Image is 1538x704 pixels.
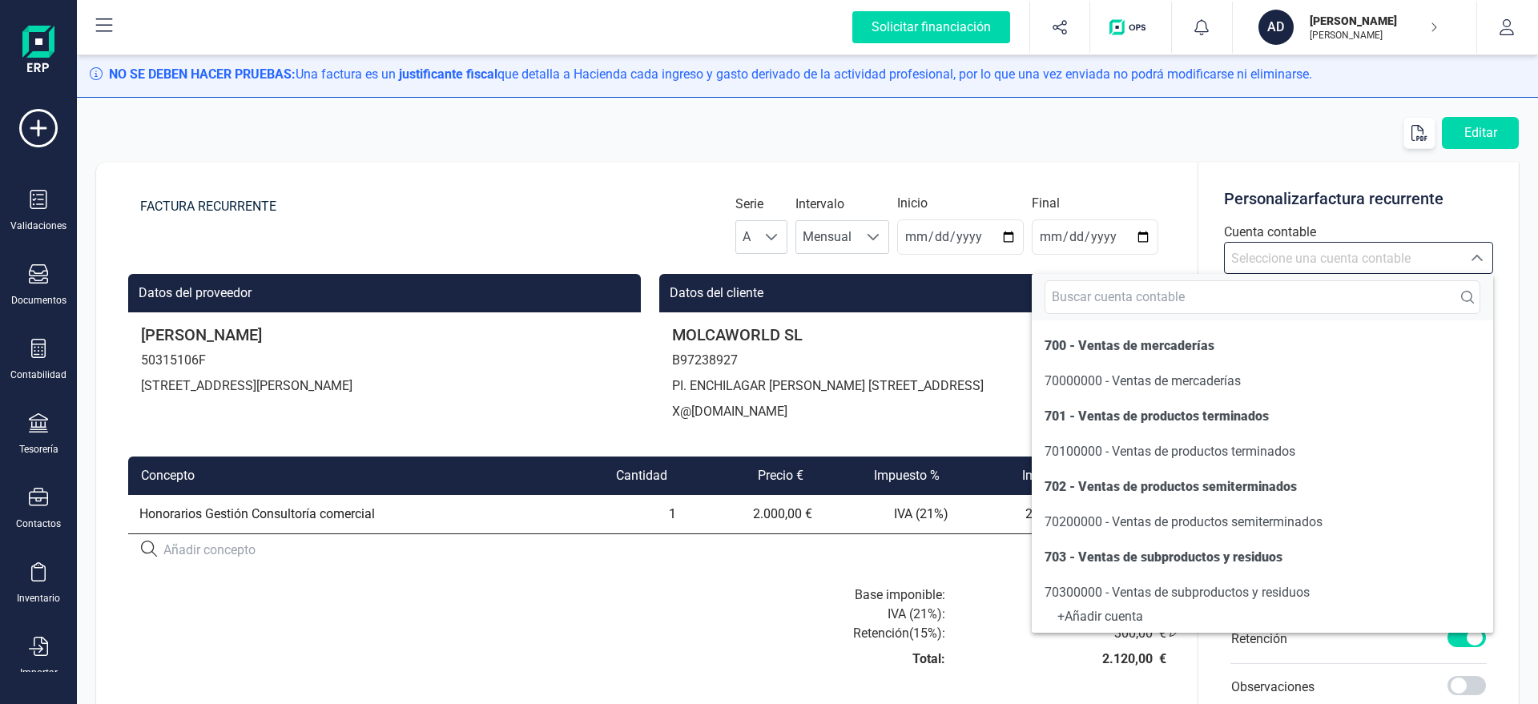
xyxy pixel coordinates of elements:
[16,517,61,530] div: Contactos
[22,26,54,77] img: Logo Finanedi
[1045,338,1214,353] span: 700 - Ventas de mercaderías
[816,457,952,495] th: Impuesto %
[672,325,1153,344] p: MOLCAWORLD SL
[1109,19,1152,35] img: Logo de OPS
[141,325,628,344] p: [PERSON_NAME]
[1045,585,1310,600] span: 70300000 - Ventas de subproductos y residuos
[1231,678,1315,697] span: Observaciones
[163,541,670,560] input: Añadir concepto
[1224,223,1493,242] p: Cuenta contable
[816,495,952,533] td: IVA (21%)
[19,443,58,456] div: Tesorería
[141,351,628,370] p: 50315106F
[1045,613,1480,620] div: + Añadir cuenta
[1045,373,1241,388] span: 70000000 - Ventas de mercaderías
[1224,187,1493,210] h5: Personalizar factura recurrente
[1045,479,1297,494] span: 702 - Ventas de productos semiterminados
[10,219,66,232] div: Validaciones
[128,495,544,533] td: Honorarios Gestión Consultoría comercial
[897,194,928,213] label: Inicio
[1310,13,1438,29] p: [PERSON_NAME]
[833,2,1029,53] button: Solicitar financiación
[680,495,816,533] td: 2.000,00 €
[139,284,252,303] p: Datos del proveedor
[1310,29,1438,42] p: [PERSON_NAME]
[20,666,58,679] div: Importar
[680,457,816,495] th: Precio €
[1045,280,1480,314] input: Buscar cuenta contable
[1032,365,1493,397] li: 70000000 - Ventas de mercaderías
[128,457,544,495] th: Concepto
[1462,243,1492,273] div: Seleccione una cuenta
[672,376,1153,396] p: PI. ENCHILAGAR [PERSON_NAME] [STREET_ADDRESS]
[544,457,680,495] th: Cantidad
[796,221,858,253] span: Mensual
[1032,436,1493,468] li: 70100000 - Ventas de productos terminados
[1045,408,1269,424] span: 701 - Ventas de productos terminados
[1032,577,1493,609] li: 70300000 - Ventas de subproductos y residuos
[736,605,957,624] div: IVA ( 21 %):
[853,626,945,641] span: Retención ( 15 %):
[1032,194,1060,213] label: Final
[1100,2,1162,53] button: Logo de OPS
[795,195,844,214] label: Intervalo
[10,368,66,381] div: Contabilidad
[957,650,1178,669] div: 2.120,00 €
[1442,117,1519,149] button: Editar
[957,585,1178,605] div: 2.000,00 €
[736,585,957,605] div: Base imponible:
[952,495,1089,533] td: 2.000,00 €
[11,294,66,307] div: Documentos
[1258,10,1294,45] div: AD
[1032,506,1493,538] li: 70200000 - Ventas de productos semiterminados
[672,404,787,419] span: X@[DOMAIN_NAME]
[1231,630,1287,649] span: Retención
[1045,514,1323,529] span: 70200000 - Ventas de productos semiterminados
[399,66,497,82] strong: justificante fiscal
[852,11,1010,43] div: Solicitar financiación
[670,284,763,303] p: Datos del cliente
[109,66,296,82] strong: NO SE DEBEN HACER PRUEBAS:
[17,592,60,605] div: Inventario
[952,457,1089,495] th: Importe €
[957,605,1178,624] div: 420,00 €
[736,221,757,253] span: A
[672,351,1153,370] p: B97238927
[1045,549,1282,565] span: 703 - Ventas de subproductos y residuos
[141,376,628,396] p: [STREET_ADDRESS][PERSON_NAME]
[957,624,1178,643] div: 300,00 €
[1045,444,1295,459] span: 70100000 - Ventas de productos terminados
[736,650,957,669] div: Total:
[77,51,1538,98] div: Una factura es un que detalla a Hacienda cada ingreso y gasto derivado de la actividad profesiona...
[1231,251,1411,266] span: Seleccione una cuenta contable
[1252,2,1457,53] button: AD[PERSON_NAME][PERSON_NAME]
[735,195,763,214] label: Serie
[544,495,680,533] td: 1
[140,194,276,219] h5: FACTURA RECURRENTE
